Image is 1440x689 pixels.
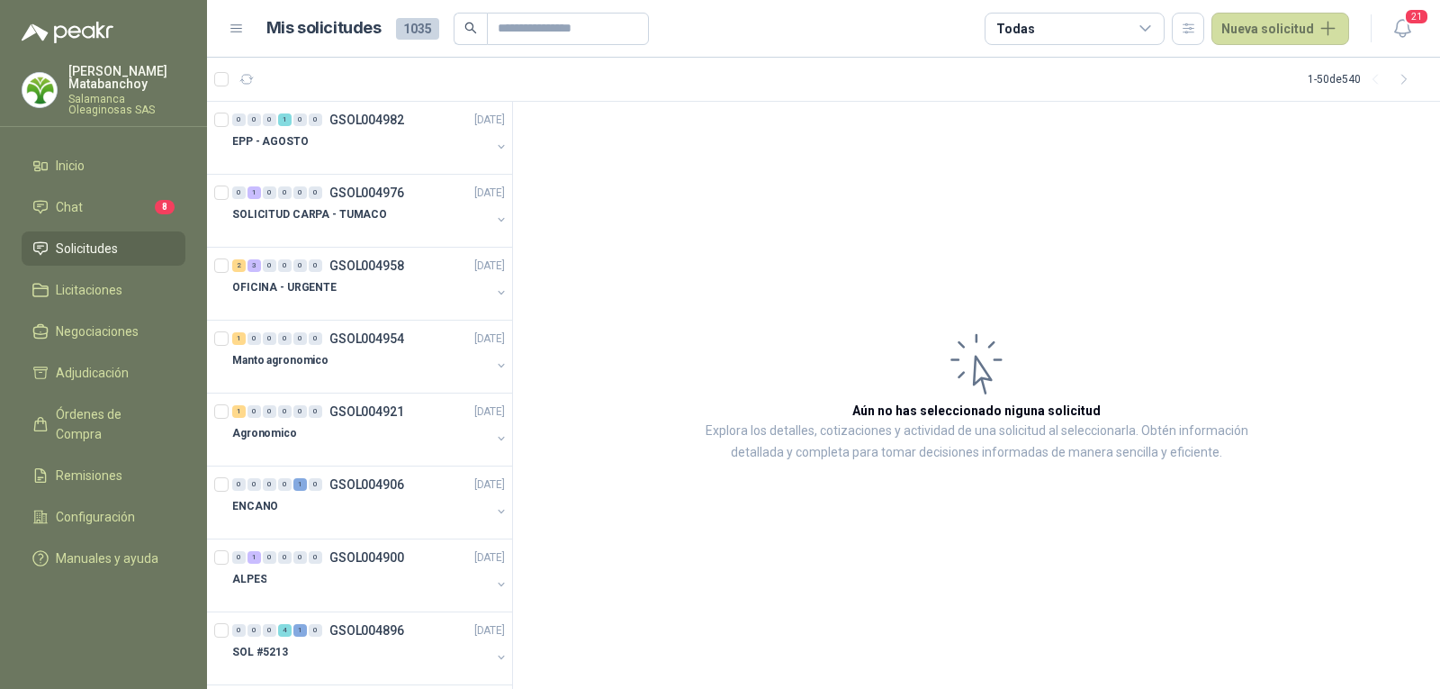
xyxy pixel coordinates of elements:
span: 21 [1404,8,1429,25]
p: GSOL004982 [329,113,404,126]
a: Órdenes de Compra [22,397,185,451]
p: Manto agronomico [232,352,328,369]
div: 0 [263,551,276,564]
a: Licitaciones [22,273,185,307]
p: [DATE] [474,622,505,639]
span: Solicitudes [56,239,118,258]
a: Negociaciones [22,314,185,349]
p: SOLICITUD CARPA - TUMACO [232,206,387,223]
div: 0 [278,332,292,345]
span: Licitaciones [56,280,122,300]
img: Company Logo [22,73,57,107]
div: 0 [278,478,292,491]
h3: Aún no has seleccionado niguna solicitud [852,401,1101,421]
p: GSOL004954 [329,332,404,345]
div: 0 [247,405,261,418]
div: 0 [293,405,307,418]
div: 0 [309,113,322,126]
p: GSOL004900 [329,551,404,564]
div: 0 [247,332,261,345]
div: 1 [247,551,261,564]
a: 0 0 0 4 1 0 GSOL004896[DATE] SOL #5213 [232,620,508,677]
p: [DATE] [474,549,505,567]
div: 1 [293,624,307,637]
a: Manuales y ayuda [22,541,185,576]
a: Adjudicación [22,356,185,390]
div: 0 [309,551,322,564]
div: 0 [232,551,246,564]
span: Negociaciones [56,322,139,341]
h1: Mis solicitudes [266,15,382,41]
span: Remisiones [56,466,122,485]
a: 0 1 0 0 0 0 GSOL004976[DATE] SOLICITUD CARPA - TUMACO [232,182,508,240]
span: Inicio [56,156,85,176]
a: 0 1 0 0 0 0 GSOL004900[DATE] ALPES [232,547,508,604]
span: Configuración [56,507,135,527]
div: 0 [309,478,322,491]
p: [DATE] [474,331,505,348]
button: Nueva solicitud [1211,13,1349,45]
span: Órdenes de Compra [56,404,168,444]
p: SOL #5213 [232,644,288,661]
p: GSOL004906 [329,478,404,491]
p: Salamanca Oleaginosas SAS [68,94,185,115]
div: 0 [263,478,276,491]
span: Adjudicación [56,363,129,383]
div: 0 [293,259,307,272]
div: 0 [263,624,276,637]
p: [PERSON_NAME] Matabanchoy [68,65,185,90]
p: EPP - AGOSTO [232,133,309,150]
div: 0 [247,478,261,491]
p: [DATE] [474,258,505,275]
div: 1 [278,113,292,126]
span: 8 [155,200,175,214]
div: Todas [996,19,1034,39]
div: 0 [263,113,276,126]
a: Configuración [22,500,185,534]
span: Manuales y ayuda [56,548,158,568]
p: ENCANO [232,498,278,515]
div: 1 [293,478,307,491]
div: 0 [293,332,307,345]
p: [DATE] [474,403,505,421]
div: 0 [309,332,322,345]
p: [DATE] [474,185,505,202]
button: 21 [1386,13,1418,45]
div: 0 [293,551,307,564]
span: Chat [56,197,83,217]
a: 0 0 0 0 1 0 GSOL004906[DATE] ENCANO [232,474,508,531]
div: 0 [309,405,322,418]
div: 0 [232,113,246,126]
a: Remisiones [22,458,185,493]
div: 0 [278,551,292,564]
div: 0 [263,332,276,345]
a: 1 0 0 0 0 0 GSOL004954[DATE] Manto agronomico [232,328,508,385]
p: GSOL004958 [329,259,404,272]
div: 0 [263,259,276,272]
p: ALPES [232,571,266,588]
p: OFICINA - URGENTE [232,279,337,296]
div: 0 [263,405,276,418]
div: 0 [232,186,246,199]
div: 0 [309,624,322,637]
div: 2 [232,259,246,272]
p: Agronomico [232,425,297,442]
div: 4 [278,624,292,637]
div: 1 - 50 de 540 [1308,65,1418,94]
p: GSOL004896 [329,624,404,637]
p: [DATE] [474,112,505,129]
div: 0 [247,113,261,126]
a: 2 3 0 0 0 0 GSOL004958[DATE] OFICINA - URGENTE [232,255,508,313]
div: 1 [247,186,261,199]
span: 1035 [396,18,439,40]
img: Logo peakr [22,22,113,43]
div: 0 [309,259,322,272]
div: 0 [263,186,276,199]
span: search [464,22,477,34]
p: [DATE] [474,476,505,494]
div: 1 [232,405,246,418]
a: 0 0 0 1 0 0 GSOL004982[DATE] EPP - AGOSTO [232,109,508,167]
div: 0 [278,259,292,272]
div: 0 [278,405,292,418]
div: 0 [247,624,261,637]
